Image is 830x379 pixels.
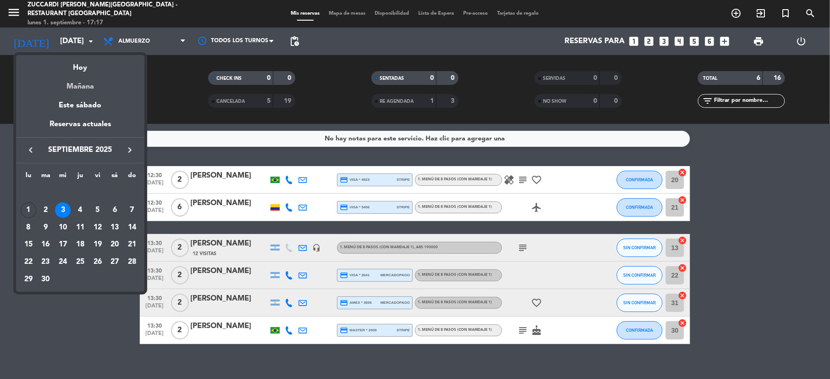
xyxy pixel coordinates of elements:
[123,253,141,271] td: 28 de septiembre de 2025
[16,74,144,93] div: Mañana
[16,93,144,118] div: Este sábado
[54,201,72,219] td: 3 de septiembre de 2025
[21,237,36,252] div: 15
[72,201,89,219] td: 4 de septiembre de 2025
[72,219,89,236] td: 11 de septiembre de 2025
[37,170,55,184] th: martes
[124,237,140,252] div: 21
[72,237,88,252] div: 18
[72,170,89,184] th: jueves
[90,237,105,252] div: 19
[90,220,105,235] div: 12
[124,220,140,235] div: 14
[89,236,106,253] td: 19 de septiembre de 2025
[20,201,37,219] td: 1 de septiembre de 2025
[37,201,55,219] td: 2 de septiembre de 2025
[72,220,88,235] div: 11
[38,237,54,252] div: 16
[124,145,135,156] i: keyboard_arrow_right
[20,219,37,236] td: 8 de septiembre de 2025
[90,202,105,218] div: 5
[20,184,141,201] td: SEP.
[37,236,55,253] td: 16 de septiembre de 2025
[107,254,122,270] div: 27
[89,201,106,219] td: 5 de septiembre de 2025
[16,55,144,74] div: Hoy
[54,219,72,236] td: 10 de septiembre de 2025
[38,272,54,287] div: 30
[122,144,138,156] button: keyboard_arrow_right
[37,271,55,288] td: 30 de septiembre de 2025
[55,237,71,252] div: 17
[89,219,106,236] td: 12 de septiembre de 2025
[20,271,37,288] td: 29 de septiembre de 2025
[20,236,37,253] td: 15 de septiembre de 2025
[21,202,36,218] div: 1
[106,236,124,253] td: 20 de septiembre de 2025
[38,254,54,270] div: 23
[123,236,141,253] td: 21 de septiembre de 2025
[107,237,122,252] div: 20
[55,202,71,218] div: 3
[124,202,140,218] div: 7
[107,220,122,235] div: 13
[54,236,72,253] td: 17 de septiembre de 2025
[25,145,36,156] i: keyboard_arrow_left
[54,170,72,184] th: miércoles
[89,253,106,271] td: 26 de septiembre de 2025
[39,144,122,156] span: septiembre 2025
[37,219,55,236] td: 9 de septiembre de 2025
[16,118,144,137] div: Reservas actuales
[38,220,54,235] div: 9
[107,202,122,218] div: 6
[123,219,141,236] td: 14 de septiembre de 2025
[124,254,140,270] div: 28
[123,201,141,219] td: 7 de septiembre de 2025
[90,254,105,270] div: 26
[106,253,124,271] td: 27 de septiembre de 2025
[72,254,88,270] div: 25
[123,170,141,184] th: domingo
[20,170,37,184] th: lunes
[37,253,55,271] td: 23 de septiembre de 2025
[55,220,71,235] div: 10
[89,170,106,184] th: viernes
[72,202,88,218] div: 4
[72,253,89,271] td: 25 de septiembre de 2025
[21,220,36,235] div: 8
[106,170,124,184] th: sábado
[20,253,37,271] td: 22 de septiembre de 2025
[55,254,71,270] div: 24
[21,272,36,287] div: 29
[21,254,36,270] div: 22
[106,219,124,236] td: 13 de septiembre de 2025
[106,201,124,219] td: 6 de septiembre de 2025
[22,144,39,156] button: keyboard_arrow_left
[72,236,89,253] td: 18 de septiembre de 2025
[54,253,72,271] td: 24 de septiembre de 2025
[38,202,54,218] div: 2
